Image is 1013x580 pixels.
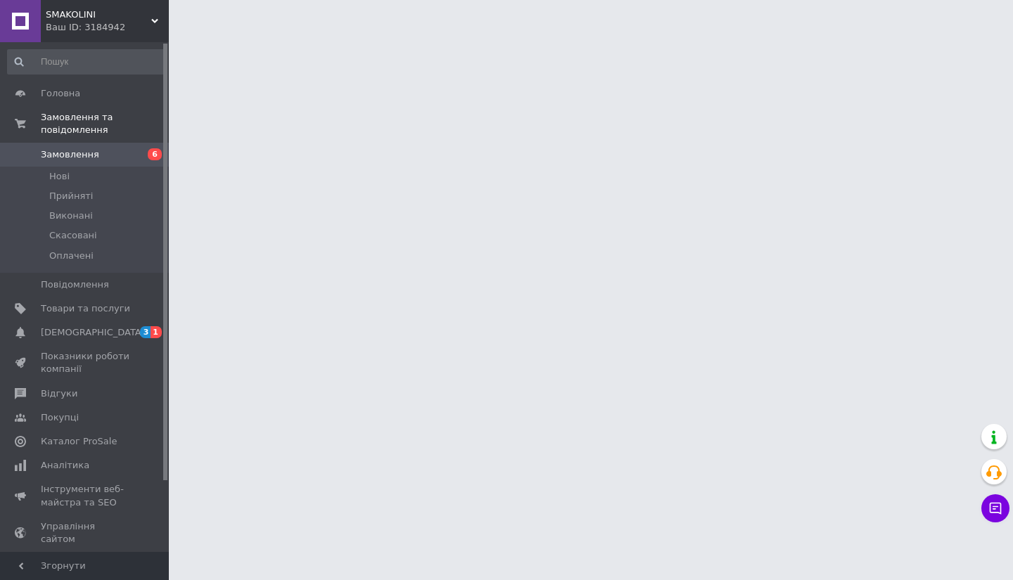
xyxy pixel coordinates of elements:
[41,459,89,472] span: Аналітика
[41,148,99,161] span: Замовлення
[49,250,94,262] span: Оплачені
[49,210,93,222] span: Виконані
[41,350,130,375] span: Показники роботи компанії
[148,148,162,160] span: 6
[49,190,93,202] span: Прийняті
[140,326,151,338] span: 3
[41,87,80,100] span: Головна
[151,326,162,338] span: 1
[7,49,166,75] input: Пошук
[41,520,130,546] span: Управління сайтом
[981,494,1009,522] button: Чат з покупцем
[49,229,97,242] span: Скасовані
[41,302,130,315] span: Товари та послуги
[41,278,109,291] span: Повідомлення
[41,326,145,339] span: [DEMOGRAPHIC_DATA]
[41,387,77,400] span: Відгуки
[41,483,130,508] span: Інструменти веб-майстра та SEO
[41,111,169,136] span: Замовлення та повідомлення
[46,8,151,21] span: SMAKOLINI
[49,170,70,183] span: Нові
[41,435,117,448] span: Каталог ProSale
[41,411,79,424] span: Покупці
[46,21,169,34] div: Ваш ID: 3184942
